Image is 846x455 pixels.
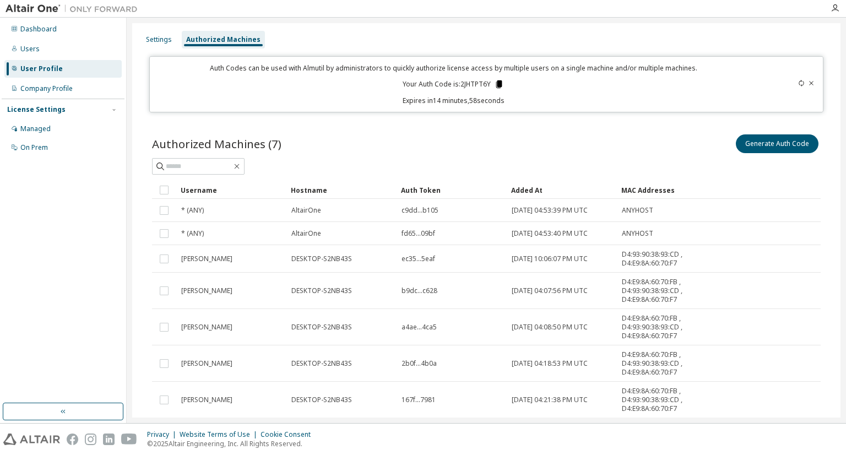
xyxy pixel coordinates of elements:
div: Managed [20,124,51,133]
p: Your Auth Code is: 2JHTPT6Y [403,79,504,89]
div: Website Terms of Use [180,430,261,439]
span: fd65...09bf [402,229,435,238]
span: DESKTOP-S2NB43S [291,359,352,368]
span: D4:93:90:38:93:CD , D4:E9:8A:60:70:F7 [622,250,699,268]
button: Generate Auth Code [736,134,818,153]
p: Expires in 14 minutes, 58 seconds [156,96,750,105]
span: [PERSON_NAME] [181,323,232,332]
span: * (ANY) [181,206,204,215]
div: Privacy [147,430,180,439]
div: Authorized Machines [186,35,261,44]
p: © 2025 Altair Engineering, Inc. All Rights Reserved. [147,439,317,448]
div: MAC Addresses [621,181,699,199]
div: Settings [146,35,172,44]
span: 167f...7981 [402,396,436,404]
span: [PERSON_NAME] [181,286,232,295]
span: DESKTOP-S2NB43S [291,396,352,404]
span: D4:E9:8A:60:70:FB , D4:93:90:38:93:CD , D4:E9:8A:60:70:F7 [622,387,699,413]
span: D4:E9:8A:60:70:FB , D4:93:90:38:93:CD , D4:E9:8A:60:70:F7 [622,350,699,377]
img: Altair One [6,3,143,14]
div: Dashboard [20,25,57,34]
span: D4:E9:8A:60:70:FB , D4:93:90:38:93:CD , D4:E9:8A:60:70:F7 [622,278,699,304]
span: DESKTOP-S2NB43S [291,323,352,332]
div: Users [20,45,40,53]
div: Added At [511,181,612,199]
span: AltairOne [291,229,321,238]
span: [DATE] 10:06:07 PM UTC [512,254,588,263]
span: [DATE] 04:21:38 PM UTC [512,396,588,404]
span: DESKTOP-S2NB43S [291,286,352,295]
div: Cookie Consent [261,430,317,439]
span: [DATE] 04:07:56 PM UTC [512,286,588,295]
span: D4:E9:8A:60:70:FB , D4:93:90:38:93:CD , D4:E9:8A:60:70:F7 [622,314,699,340]
span: DESKTOP-S2NB43S [291,254,352,263]
div: User Profile [20,64,63,73]
span: [DATE] 04:18:53 PM UTC [512,359,588,368]
div: License Settings [7,105,66,114]
span: ANYHOST [622,229,653,238]
span: [PERSON_NAME] [181,359,232,368]
span: ec35...5eaf [402,254,435,263]
span: [PERSON_NAME] [181,396,232,404]
div: Auth Token [401,181,502,199]
img: youtube.svg [121,434,137,445]
img: altair_logo.svg [3,434,60,445]
span: c9dd...b105 [402,206,438,215]
span: ANYHOST [622,206,653,215]
span: [DATE] 04:08:50 PM UTC [512,323,588,332]
span: [DATE] 04:53:39 PM UTC [512,206,588,215]
div: On Prem [20,143,48,152]
span: 2b0f...4b0a [402,359,437,368]
span: a4ae...4ca5 [402,323,437,332]
span: AltairOne [291,206,321,215]
div: Hostname [291,181,392,199]
span: * (ANY) [181,229,204,238]
div: Username [181,181,282,199]
div: Company Profile [20,84,73,93]
span: Authorized Machines (7) [152,136,281,151]
img: facebook.svg [67,434,78,445]
span: [PERSON_NAME] [181,254,232,263]
p: Auth Codes can be used with Almutil by administrators to quickly authorize license access by mult... [156,63,750,73]
img: linkedin.svg [103,434,115,445]
span: b9dc...c628 [402,286,437,295]
span: [DATE] 04:53:40 PM UTC [512,229,588,238]
img: instagram.svg [85,434,96,445]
